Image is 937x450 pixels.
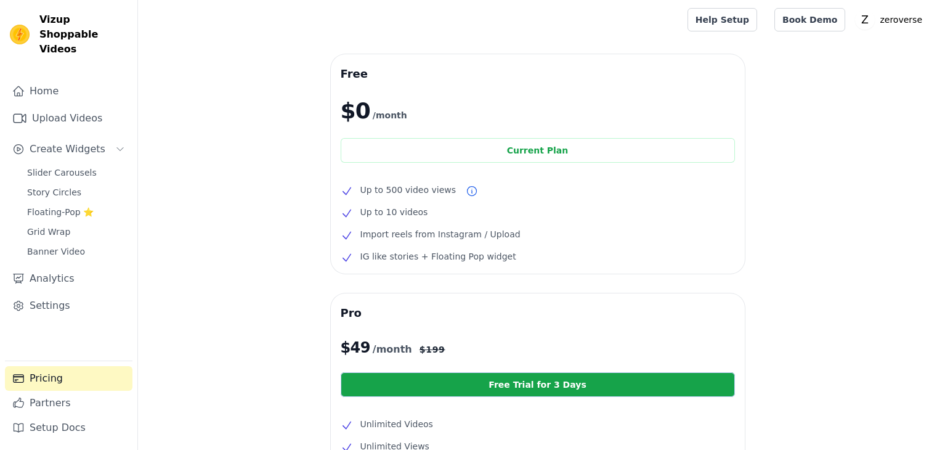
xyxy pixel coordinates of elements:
[20,203,132,221] a: Floating-Pop ⭐
[20,223,132,240] a: Grid Wrap
[5,137,132,162] button: Create Widgets
[30,142,105,157] span: Create Widgets
[360,227,521,242] span: Import reels from Instagram / Upload
[373,342,412,357] span: /month
[855,9,927,31] button: Z zeroverse
[373,108,407,123] span: /month
[27,186,81,198] span: Story Circles
[27,245,85,258] span: Banner Video
[20,243,132,260] a: Banner Video
[341,303,735,323] h3: Pro
[5,106,132,131] a: Upload Videos
[20,184,132,201] a: Story Circles
[875,9,927,31] p: zeroverse
[5,266,132,291] a: Analytics
[341,372,735,397] a: Free Trial for 3 Days
[862,14,869,26] text: Z
[5,293,132,318] a: Settings
[10,25,30,44] img: Vizup
[5,415,132,440] a: Setup Docs
[5,391,132,415] a: Partners
[20,164,132,181] a: Slider Carousels
[27,166,97,179] span: Slider Carousels
[420,343,445,356] span: $ 199
[360,417,433,432] span: Unlimited Videos
[341,138,735,163] div: Current Plan
[774,8,845,31] a: Book Demo
[360,182,456,197] span: Up to 500 video views
[5,366,132,391] a: Pricing
[360,205,428,219] span: Up to 10 videos
[341,64,735,84] h3: Free
[341,338,370,358] span: $ 49
[27,206,94,218] span: Floating-Pop ⭐
[360,249,516,264] span: IG like stories + Floating Pop widget
[27,226,70,238] span: Grid Wrap
[5,79,132,104] a: Home
[39,12,128,57] span: Vizup Shoppable Videos
[341,99,370,123] span: $0
[688,8,757,31] a: Help Setup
